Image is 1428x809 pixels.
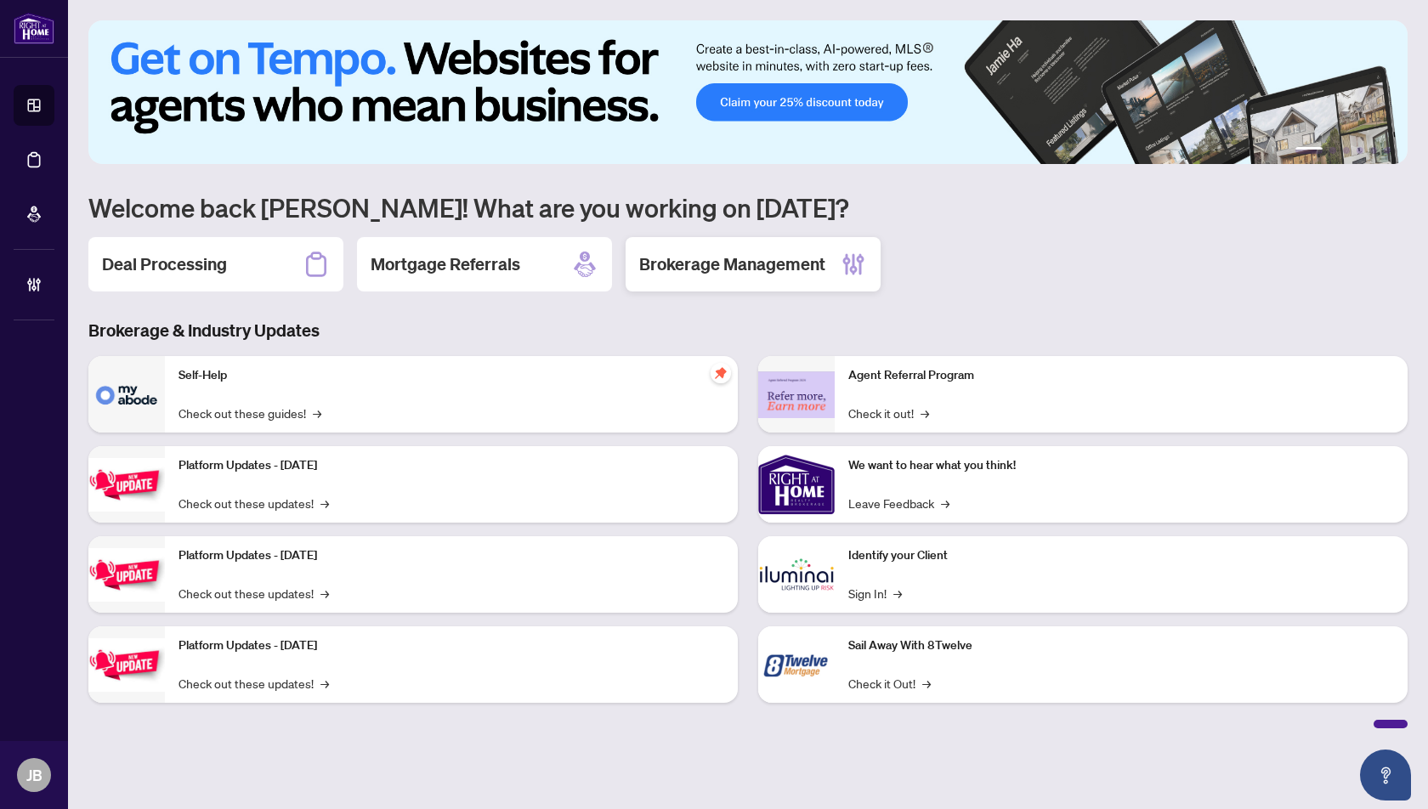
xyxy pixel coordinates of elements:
a: Check out these updates!→ [178,674,329,693]
img: Identify your Client [758,536,835,613]
span: → [320,494,329,512]
h2: Brokerage Management [639,252,825,276]
span: JB [26,763,42,787]
button: 2 [1329,147,1336,154]
img: Sail Away With 8Twelve [758,626,835,703]
p: Platform Updates - [DATE] [178,546,724,565]
h2: Mortgage Referrals [371,252,520,276]
img: Agent Referral Program [758,371,835,418]
button: Open asap [1360,750,1411,801]
img: Platform Updates - July 8, 2025 [88,548,165,602]
a: Check out these updates!→ [178,584,329,603]
h3: Brokerage & Industry Updates [88,319,1408,342]
button: 1 [1295,147,1323,154]
h1: Welcome back [PERSON_NAME]! What are you working on [DATE]? [88,191,1408,223]
a: Leave Feedback→ [848,494,949,512]
button: 3 [1343,147,1350,154]
button: 5 [1370,147,1377,154]
a: Sign In!→ [848,584,902,603]
p: Agent Referral Program [848,366,1394,385]
img: Self-Help [88,356,165,433]
a: Check out these updates!→ [178,494,329,512]
a: Check out these guides!→ [178,404,321,422]
span: → [941,494,949,512]
span: → [313,404,321,422]
span: → [922,674,931,693]
span: → [921,404,929,422]
p: We want to hear what you think! [848,456,1394,475]
button: 6 [1384,147,1391,154]
a: Check it Out!→ [848,674,931,693]
p: Platform Updates - [DATE] [178,636,724,655]
p: Self-Help [178,366,724,385]
img: Platform Updates - June 23, 2025 [88,638,165,692]
span: → [320,584,329,603]
img: We want to hear what you think! [758,446,835,523]
span: → [320,674,329,693]
img: Slide 0 [88,20,1408,164]
p: Platform Updates - [DATE] [178,456,724,475]
h2: Deal Processing [102,252,227,276]
a: Check it out!→ [848,404,929,422]
span: pushpin [711,363,731,383]
p: Identify your Client [848,546,1394,565]
span: → [893,584,902,603]
img: Platform Updates - July 21, 2025 [88,458,165,512]
p: Sail Away With 8Twelve [848,636,1394,655]
button: 4 [1357,147,1363,154]
img: logo [14,13,54,44]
